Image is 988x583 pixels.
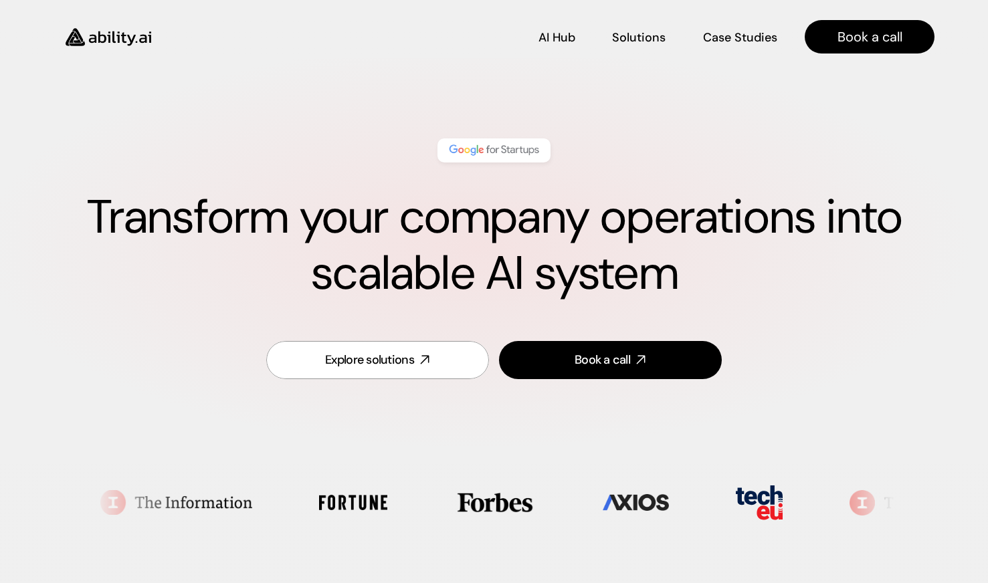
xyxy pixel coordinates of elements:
nav: Main navigation [170,20,934,53]
p: Book a call [837,27,902,46]
h1: Transform your company operations into scalable AI system [54,189,934,302]
a: Book a call [805,20,934,53]
p: AI Hub [538,29,575,46]
p: Case Studies [703,29,777,46]
a: Explore solutions [266,341,489,379]
div: Explore solutions [325,352,414,368]
a: Case Studies [702,25,778,49]
p: Solutions [612,29,666,46]
div: Book a call [575,352,630,368]
a: Book a call [499,341,722,379]
a: AI Hub [538,25,575,49]
a: Solutions [612,25,666,49]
